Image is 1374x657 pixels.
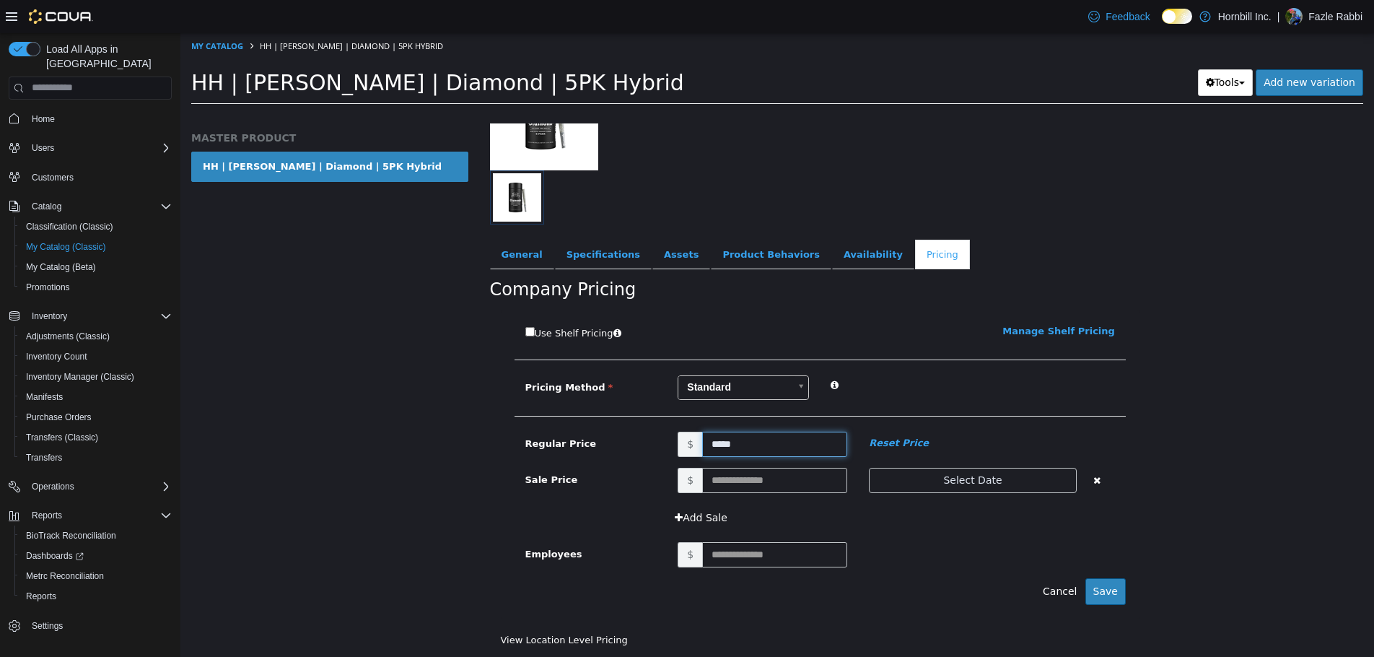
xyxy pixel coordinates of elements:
[26,139,172,157] span: Users
[26,530,116,541] span: BioTrack Reconciliation
[3,306,178,326] button: Inventory
[20,218,172,235] span: Classification (Classic)
[320,601,447,612] a: View Location Level Pricing
[14,367,178,387] button: Inventory Manager (Classic)
[26,617,172,635] span: Settings
[3,505,178,526] button: Reports
[20,258,172,276] span: My Catalog (Beta)
[32,172,74,183] span: Customers
[652,206,734,237] a: Availability
[26,507,68,524] button: Reports
[20,588,62,605] a: Reports
[26,432,98,443] span: Transfers (Classic)
[26,617,69,635] a: Settings
[32,201,61,212] span: Catalog
[20,238,172,256] span: My Catalog (Classic)
[14,257,178,277] button: My Catalog (Beta)
[26,550,84,562] span: Dashboards
[3,477,178,497] button: Operations
[3,108,178,129] button: Home
[14,347,178,367] button: Inventory Count
[20,238,112,256] a: My Catalog (Classic)
[20,279,76,296] a: Promotions
[20,388,69,406] a: Manifests
[26,371,134,383] span: Inventory Manager (Classic)
[32,510,62,521] span: Reports
[14,407,178,427] button: Purchase Orders
[735,206,789,237] a: Pricing
[79,7,263,18] span: HH | [PERSON_NAME] | Diamond | 5PK Hybrid
[26,478,172,495] span: Operations
[20,348,93,365] a: Inventory Count
[32,113,55,125] span: Home
[29,9,93,24] img: Cova
[14,217,178,237] button: Classification (Classic)
[14,326,178,347] button: Adjustments (Classic)
[11,7,63,18] a: My Catalog
[20,527,172,544] span: BioTrack Reconciliation
[26,110,172,128] span: Home
[26,412,92,423] span: Purchase Orders
[1075,36,1183,63] a: Add new variation
[20,328,115,345] a: Adjustments (Classic)
[14,387,178,407] button: Manifests
[26,331,110,342] span: Adjustments (Classic)
[26,198,172,215] span: Catalog
[688,435,896,460] button: Select Date
[345,349,433,360] span: Pricing Method
[14,586,178,606] button: Reports
[20,547,89,565] a: Dashboards
[26,308,172,325] span: Inventory
[20,368,172,386] span: Inventory Manager (Classic)
[26,221,113,232] span: Classification (Classic)
[345,294,354,303] input: Use Shelf Pricing
[20,429,104,446] a: Transfers (Classic)
[498,343,609,366] span: Standard
[497,399,522,424] span: $
[26,198,67,215] button: Catalog
[26,452,62,464] span: Transfers
[14,277,178,297] button: Promotions
[14,546,178,566] a: Dashboards
[905,545,945,572] button: Save
[1308,8,1362,25] p: Fazle Rabbi
[3,196,178,217] button: Catalog
[20,409,97,426] a: Purchase Orders
[26,391,63,403] span: Manifests
[486,471,555,498] button: Add Sale
[1218,8,1272,25] p: Hornbill Inc.
[854,545,904,572] button: Cancel
[32,620,63,632] span: Settings
[822,292,935,303] a: Manage Shelf Pricing
[11,118,288,149] a: HH | [PERSON_NAME] | Diamond | 5PK Hybrid
[20,328,172,345] span: Adjustments (Classic)
[3,167,178,188] button: Customers
[20,368,140,386] a: Inventory Manager (Classic)
[26,110,61,128] a: Home
[530,206,651,237] a: Product Behaviors
[20,449,68,466] a: Transfers
[11,98,288,111] h5: MASTER PRODUCT
[14,526,178,546] button: BioTrack Reconciliation
[26,169,79,186] a: Customers
[497,509,522,534] span: $
[20,449,172,466] span: Transfers
[1162,9,1192,24] input: Dark Mode
[354,295,433,305] span: Use Shelf Pricing
[26,261,96,273] span: My Catalog (Beta)
[40,42,172,71] span: Load All Apps in [GEOGRAPHIC_DATA]
[26,570,104,582] span: Metrc Reconciliation
[26,507,172,524] span: Reports
[26,478,80,495] button: Operations
[1082,2,1155,31] a: Feedback
[20,388,172,406] span: Manifests
[20,588,172,605] span: Reports
[20,567,110,585] a: Metrc Reconciliation
[1277,8,1280,25] p: |
[11,37,504,62] span: HH | [PERSON_NAME] | Diamond | 5PK Hybrid
[472,206,530,237] a: Assets
[20,429,172,446] span: Transfers (Classic)
[26,591,56,602] span: Reports
[26,241,106,253] span: My Catalog (Classic)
